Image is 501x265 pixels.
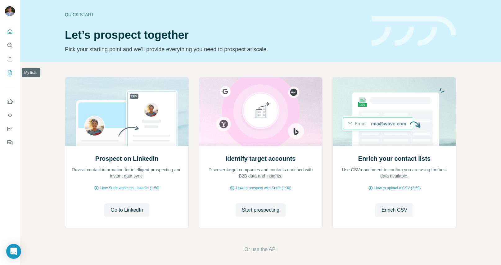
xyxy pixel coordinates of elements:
[5,40,15,51] button: Search
[236,185,291,191] span: How to prospect with Surfe (1:30)
[339,167,450,179] p: Use CSV enrichment to confirm you are using the best data available.
[199,77,323,146] img: Identify target accounts
[65,77,189,146] img: Prospect on LinkedIn
[5,53,15,65] button: Enrich CSV
[236,203,286,217] button: Start prospecting
[332,77,456,146] img: Enrich your contact lists
[244,246,277,253] button: Or use the API
[104,203,149,217] button: Go to LinkedIn
[375,203,413,217] button: Enrich CSV
[95,154,158,163] h2: Prospect on LinkedIn
[65,29,364,41] h1: Let’s prospect together
[374,185,421,191] span: How to upload a CSV (2:59)
[6,244,21,259] div: Open Intercom Messenger
[358,154,431,163] h2: Enrich your contact lists
[381,206,407,214] span: Enrich CSV
[372,16,456,46] img: banner
[65,45,364,54] p: Pick your starting point and we’ll provide everything you need to prospect at scale.
[242,206,279,214] span: Start prospecting
[5,6,15,16] img: Avatar
[5,123,15,134] button: Dashboard
[5,110,15,121] button: Use Surfe API
[71,167,182,179] p: Reveal contact information for intelligent prospecting and instant data sync.
[205,167,316,179] p: Discover target companies and contacts enriched with B2B data and insights.
[5,26,15,37] button: Quick start
[111,206,143,214] span: Go to LinkedIn
[65,11,364,18] div: Quick start
[100,185,160,191] span: How Surfe works on LinkedIn (1:58)
[5,67,15,78] button: My lists
[5,137,15,148] button: Feedback
[226,154,296,163] h2: Identify target accounts
[5,96,15,107] button: Use Surfe on LinkedIn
